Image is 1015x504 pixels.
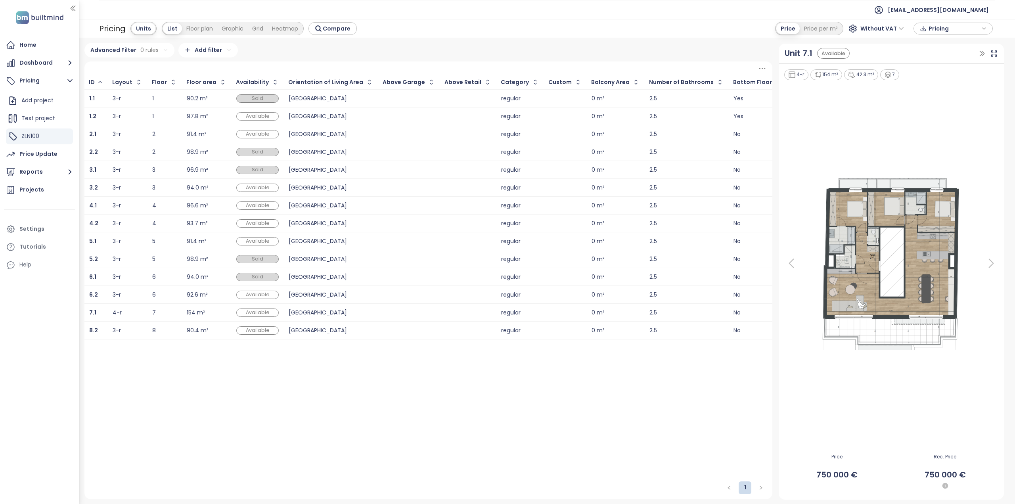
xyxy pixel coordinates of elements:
[888,0,989,19] span: [EMAIL_ADDRESS][DOMAIN_NAME]
[113,167,121,172] div: 3-r
[113,203,121,208] div: 3-r
[733,149,782,155] div: No
[21,132,39,140] span: ZLN100
[592,221,605,226] div: 0 m²
[113,310,122,315] div: 4-r
[152,114,177,119] div: 1
[89,274,96,280] a: 6.1
[113,149,121,155] div: 3-r
[13,10,66,26] img: logo
[187,96,208,101] div: 90.2 m²
[187,239,207,244] div: 91.4 m²
[727,485,732,490] span: left
[163,23,182,34] div: List
[733,167,782,172] div: No
[236,255,279,263] div: Sold
[89,166,96,174] b: 3.1
[89,273,96,281] b: 6.1
[236,291,279,299] div: Available
[649,239,724,244] div: 2.5
[649,149,724,155] div: 2.5
[733,257,782,262] div: No
[860,23,904,34] span: Without VAT
[813,174,970,353] img: Floor plan
[187,328,209,333] div: 90.4 m²
[444,80,481,85] div: Above Retail
[649,203,724,208] div: 2.5
[236,94,279,103] div: Sold
[89,309,96,316] b: 7.1
[89,112,96,120] b: 1.2
[217,23,248,34] div: Graphic
[6,128,73,144] div: ZLN100
[592,185,605,190] div: 0 m²
[248,23,268,34] div: Grid
[289,167,373,172] div: [GEOGRAPHIC_DATA]
[733,80,772,85] div: Bottom Floor
[236,130,279,138] div: Available
[19,149,57,159] div: Price Update
[89,328,98,333] a: 8.2
[733,239,782,244] div: No
[289,328,373,333] div: [GEOGRAPHIC_DATA]
[89,149,98,155] a: 2.2
[783,453,891,461] span: Price
[152,239,177,244] div: 5
[733,114,782,119] div: Yes
[6,93,73,109] div: Add project
[152,185,177,190] div: 3
[501,149,539,155] div: regular
[112,80,132,85] div: Layout
[89,80,95,85] div: ID
[89,94,95,102] b: 1.1
[723,481,735,494] li: Previous Page
[236,201,279,210] div: Available
[592,328,605,333] div: 0 m²
[113,292,121,297] div: 3-r
[113,221,121,226] div: 3-r
[733,274,782,280] div: No
[501,274,539,280] div: regular
[186,80,216,85] div: Floor area
[152,221,177,226] div: 4
[592,274,605,280] div: 0 m²
[89,203,97,208] a: 4.1
[89,185,98,190] a: 3.2
[592,292,605,297] div: 0 m²
[289,274,373,280] div: [GEOGRAPHIC_DATA]
[6,111,73,126] div: Test project
[501,167,539,172] div: regular
[236,309,279,317] div: Available
[113,185,121,190] div: 3-r
[649,274,724,280] div: 2.5
[19,224,44,234] div: Settings
[113,328,121,333] div: 3-r
[755,481,767,494] li: Next Page
[783,469,891,481] span: 750 000 €
[19,40,36,50] div: Home
[152,80,167,85] div: Floor
[918,23,988,34] div: button
[19,242,46,252] div: Tutorials
[289,149,373,155] div: [GEOGRAPHIC_DATA]
[113,257,121,262] div: 3-r
[323,24,350,33] span: Compare
[89,239,96,244] a: 5.1
[236,80,269,85] div: Availability
[89,130,96,138] b: 2.1
[236,326,279,335] div: Available
[187,292,208,297] div: 92.6 m²
[152,274,177,280] div: 6
[288,80,363,85] div: Orientation of Living Area
[592,114,605,119] div: 0 m²
[592,96,605,101] div: 0 m²
[723,481,735,494] button: left
[501,292,539,297] div: regular
[19,260,31,270] div: Help
[501,310,539,315] div: regular
[84,43,174,57] div: Advanced Filter
[89,201,97,209] b: 4.1
[4,55,75,71] button: Dashboard
[89,255,98,263] b: 5.2
[785,47,812,59] a: Unit 7.1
